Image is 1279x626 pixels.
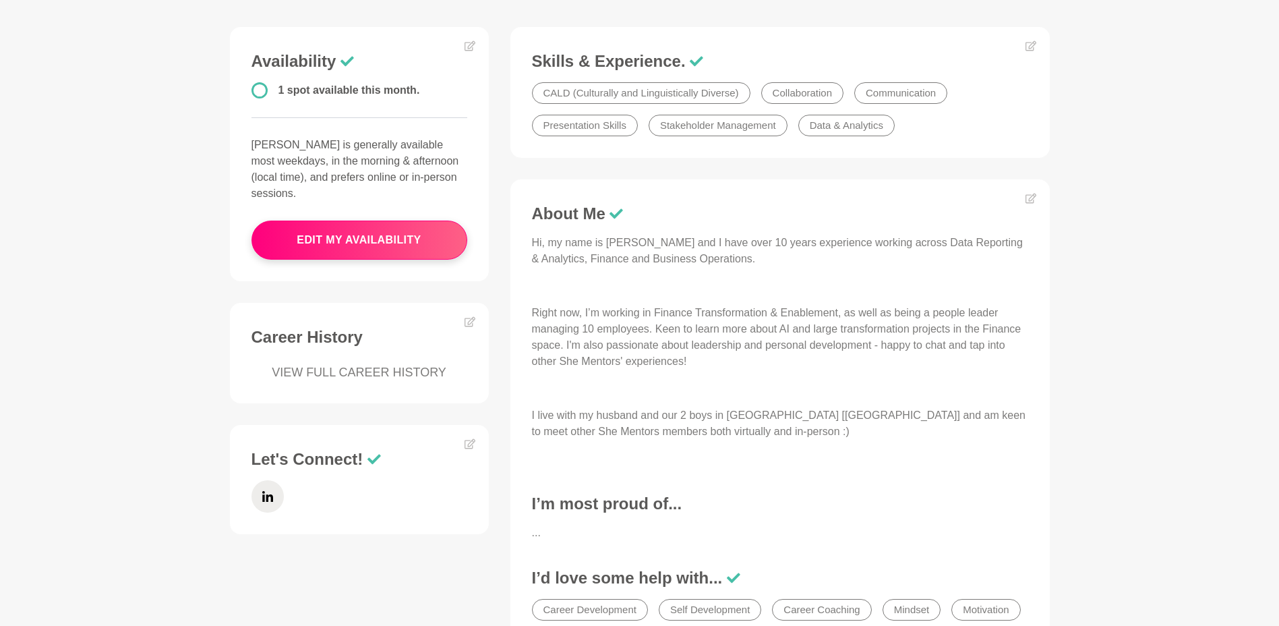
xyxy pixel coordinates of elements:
h3: Skills & Experience. [532,51,1028,72]
p: Hi, my name is [PERSON_NAME] and I have over 10 years experience working across Data Reporting & ... [532,235,1028,267]
h3: I’m most proud of... [532,494,1028,514]
h3: I’d love some help with... [532,568,1028,588]
a: LinkedIn [251,480,284,513]
p: I live with my husband and our 2 boys in [GEOGRAPHIC_DATA] [[GEOGRAPHIC_DATA]] and am keen to mee... [532,407,1028,440]
h3: Career History [251,327,467,347]
p: [PERSON_NAME] is generally available most weekdays, in the morning & afternoon (local time), and ... [251,137,467,202]
h3: Let's Connect! [251,449,467,469]
h3: About Me [532,204,1028,224]
span: 1 spot available this month. [278,84,420,96]
p: Right now, I’m working in Finance Transformation & Enablement, as well as being a people leader m... [532,305,1028,370]
button: edit my availability [251,221,467,260]
h3: Availability [251,51,467,72]
p: ... [532,525,1028,541]
a: VIEW FULL CAREER HISTORY [251,364,467,382]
